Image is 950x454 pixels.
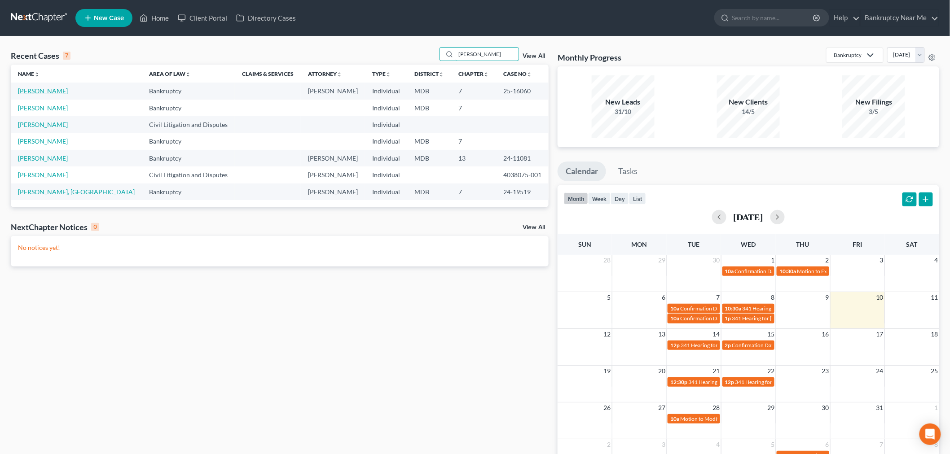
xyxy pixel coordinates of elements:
span: 19 [603,366,612,376]
td: MDB [407,83,451,99]
span: 3 [879,255,884,266]
span: 11 [930,292,939,303]
span: 22 [766,366,775,376]
span: 7 [716,292,721,303]
button: day [611,192,629,205]
a: Area of Lawunfold_more [149,70,191,77]
span: 341 Hearing for Hall, Hope [735,379,798,385]
span: 27 [657,402,666,413]
td: Bankruptcy [142,150,235,166]
a: Home [135,10,173,26]
div: Open Intercom Messenger [919,423,941,445]
span: Sun [578,240,591,248]
span: 26 [603,402,612,413]
span: 5 [770,439,775,450]
span: 10 [875,292,884,303]
a: View All [523,224,545,231]
a: Calendar [558,162,606,181]
td: Individual [365,183,407,200]
div: New Leads [592,97,655,107]
i: unfold_more [439,72,444,77]
a: Districtunfold_more [414,70,444,77]
input: Search by name... [732,9,814,26]
td: MDB [407,133,451,150]
td: Individual [365,83,407,99]
span: 4 [934,255,939,266]
span: 13 [657,329,666,340]
td: 7 [451,100,496,116]
span: 341 Hearing for [PERSON_NAME] [743,305,823,312]
td: Bankruptcy [142,183,235,200]
span: 10:30a [779,268,796,275]
span: 24 [875,366,884,376]
i: unfold_more [185,72,191,77]
button: list [629,192,646,205]
i: unfold_more [484,72,489,77]
td: [PERSON_NAME] [301,150,365,166]
div: 3/5 [842,107,905,116]
td: [PERSON_NAME] [301,166,365,183]
span: Sat [906,240,918,248]
span: Fri [853,240,862,248]
span: 4 [716,439,721,450]
span: 6 [825,439,830,450]
span: 341 Hearing for [PERSON_NAME] [732,315,813,322]
div: New Filings [842,97,905,107]
span: 10a [670,305,679,312]
td: 7 [451,133,496,150]
span: 341 Hearing for [PERSON_NAME] [681,342,761,349]
span: 30 [821,402,830,413]
td: Individual [365,116,407,133]
span: 28 [712,402,721,413]
span: 16 [821,329,830,340]
span: Motion to Modify [680,415,721,422]
td: 24-11081 [496,150,549,166]
span: 10:30a [725,305,742,312]
span: 6 [661,292,666,303]
td: 7 [451,83,496,99]
td: Individual [365,150,407,166]
a: Bankruptcy Near Me [861,10,939,26]
span: 28 [603,255,612,266]
span: 1 [934,402,939,413]
td: Individual [365,133,407,150]
span: 29 [766,402,775,413]
td: Individual [365,166,407,183]
span: 9 [825,292,830,303]
td: Individual [365,100,407,116]
span: 29 [657,255,666,266]
span: Confirmation Date for [PERSON_NAME] [680,315,775,322]
span: 23 [821,366,830,376]
td: 25-16060 [496,83,549,99]
a: Tasks [610,162,646,181]
span: 21 [712,366,721,376]
a: [PERSON_NAME] [18,87,68,95]
div: New Clients [717,97,780,107]
span: Mon [632,240,647,248]
span: Thu [796,240,809,248]
span: Wed [741,240,756,248]
a: Client Portal [173,10,232,26]
span: 7 [879,439,884,450]
input: Search by name... [456,48,519,61]
a: [PERSON_NAME] [18,171,68,179]
td: [PERSON_NAME] [301,83,365,99]
td: 7 [451,183,496,200]
td: 24-19519 [496,183,549,200]
span: Confirmation Date for [PERSON_NAME] [732,342,827,349]
span: 25 [930,366,939,376]
i: unfold_more [527,72,532,77]
div: Bankruptcy [834,51,862,59]
span: 1 [770,255,775,266]
span: New Case [94,15,124,22]
a: Directory Cases [232,10,300,26]
span: 12:30p [670,379,687,385]
td: Civil Litigation and Disputes [142,116,235,133]
td: 13 [451,150,496,166]
td: MDB [407,150,451,166]
div: 14/5 [717,107,780,116]
a: Nameunfold_more [18,70,40,77]
div: 0 [91,223,99,231]
a: View All [523,53,545,59]
span: 12 [603,329,612,340]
